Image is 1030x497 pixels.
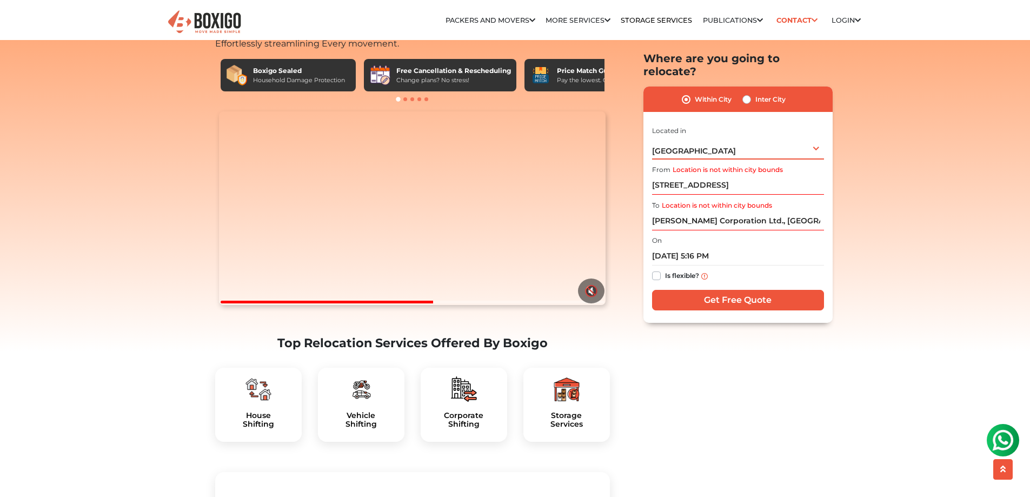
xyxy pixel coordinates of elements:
label: From [652,165,670,175]
h5: House Shifting [224,411,293,429]
button: scroll up [993,459,1013,480]
img: Free Cancellation & Rescheduling [369,64,391,86]
label: Is flexible? [665,270,699,281]
h5: Corporate Shifting [429,411,499,429]
span: [GEOGRAPHIC_DATA] [652,147,736,156]
a: More services [546,16,610,24]
div: Boxigo Sealed [253,66,345,76]
h2: Top Relocation Services Offered By Boxigo [215,336,610,350]
label: Located in [652,126,686,136]
video: Your browser does not support the video tag. [219,111,606,305]
button: 🔇 [578,279,604,303]
a: StorageServices [532,411,601,429]
h5: Storage Services [532,411,601,429]
span: Effortlessly streamlining Every movement. [215,38,399,49]
div: Pay the lowest. Guaranteed! [557,76,639,85]
img: Price Match Guarantee [530,64,551,86]
label: Within City [695,93,732,106]
div: Change plans? No stress! [396,76,511,85]
input: Get Free Quote [652,290,824,311]
a: HouseShifting [224,411,293,429]
div: Household Damage Protection [253,76,345,85]
h5: Vehicle Shifting [327,411,396,429]
a: Storage Services [621,16,692,24]
input: Select Building or Nearest Landmark [652,211,824,230]
a: Packers and Movers [446,16,535,24]
img: Boxigo Sealed [226,64,248,86]
img: whatsapp-icon.svg [11,11,32,32]
img: info [701,273,708,280]
input: Moving date [652,247,824,266]
a: Contact [773,12,821,29]
a: Login [832,16,861,24]
label: Inter City [755,93,786,106]
div: Free Cancellation & Rescheduling [396,66,511,76]
div: Price Match Guarantee [557,66,639,76]
label: Location is not within city bounds [673,165,783,175]
a: VehicleShifting [327,411,396,429]
img: boxigo_packers_and_movers_plan [554,376,580,402]
label: To [652,201,660,210]
label: On [652,236,662,246]
img: boxigo_packers_and_movers_plan [451,376,477,402]
a: Publications [703,16,763,24]
a: CorporateShifting [429,411,499,429]
img: Boxigo [167,9,242,36]
img: boxigo_packers_and_movers_plan [245,376,271,402]
h2: Where are you going to relocate? [643,52,833,78]
img: boxigo_packers_and_movers_plan [348,376,374,402]
input: Select Building or Nearest Landmark [652,176,824,195]
label: Location is not within city bounds [662,201,772,210]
